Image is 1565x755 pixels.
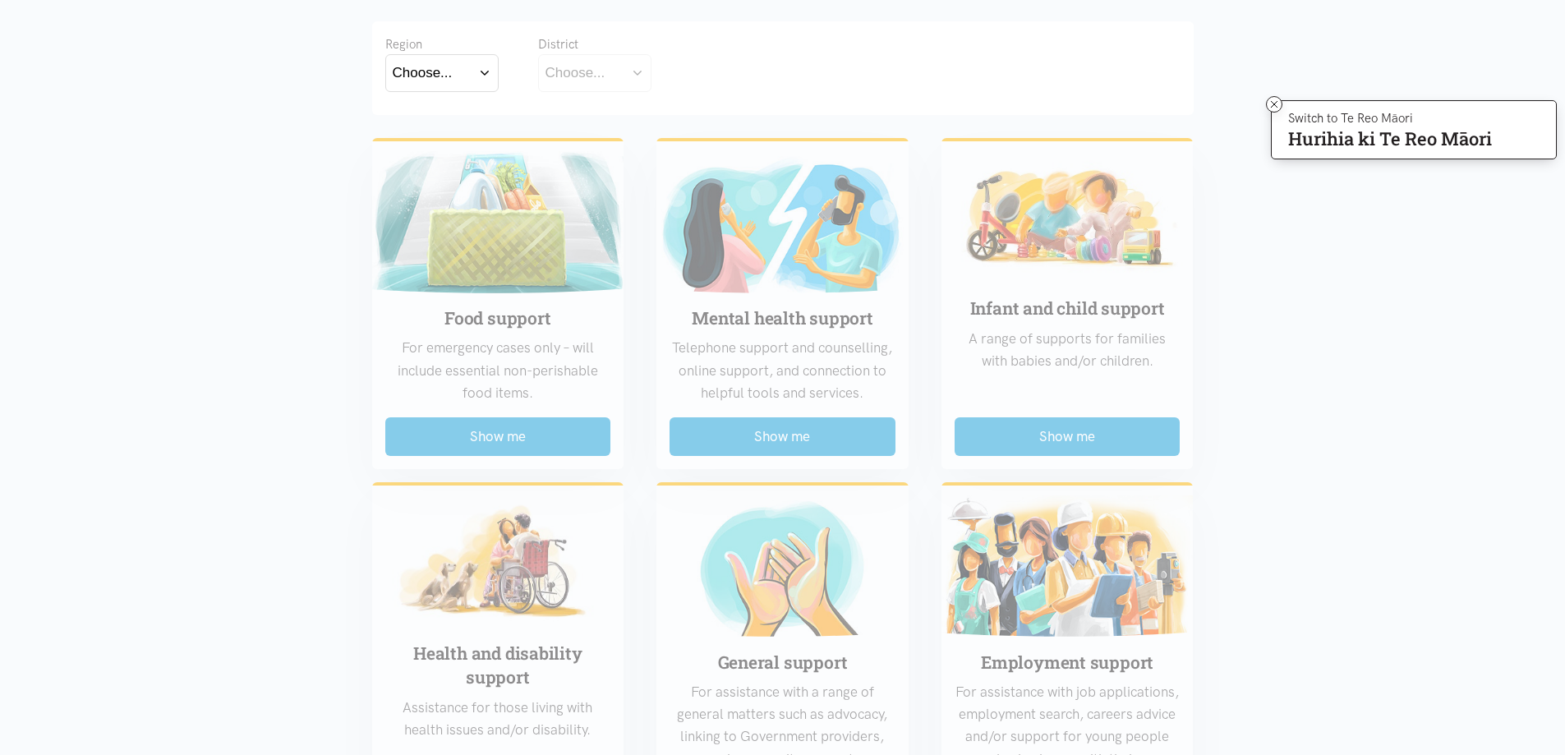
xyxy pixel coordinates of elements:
[538,35,651,54] div: District
[385,35,499,54] div: Region
[393,62,453,84] div: Choose...
[385,54,499,91] button: Choose...
[545,62,605,84] div: Choose...
[538,54,651,91] button: Choose...
[1288,131,1492,146] p: Hurihia ki Te Reo Māori
[1288,113,1492,123] p: Switch to Te Reo Māori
